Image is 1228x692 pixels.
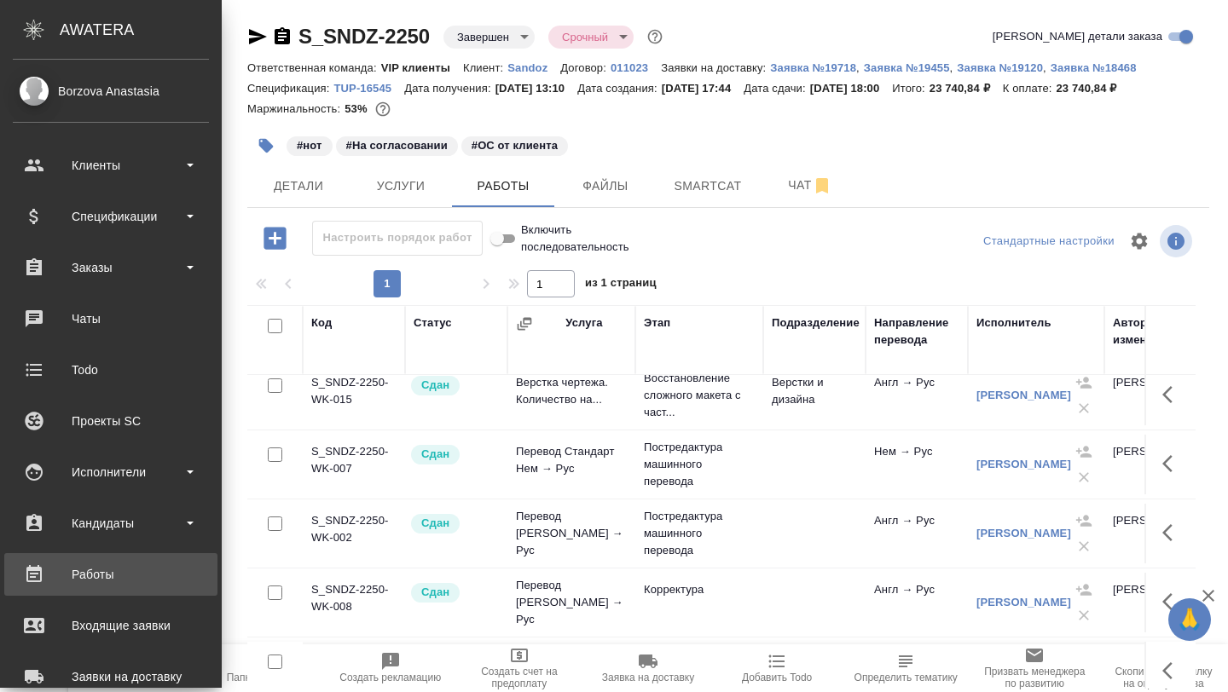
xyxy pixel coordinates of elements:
[345,102,371,115] p: 53%
[465,666,573,689] span: Создать счет на предоплату
[247,61,381,74] p: Ответственная команда:
[970,644,1099,692] button: Призвать менеджера по развитию
[443,26,535,49] div: Завершен
[874,314,959,349] div: Направление перевода
[585,273,657,297] span: из 1 страниц
[421,515,449,532] p: Сдан
[303,504,405,563] td: S_SNDZ-2250-WK-002
[13,510,209,536] div: Кандидаты
[930,82,1003,95] p: 23 740,84 ₽
[4,553,217,596] a: Работы
[13,204,209,229] div: Спецификации
[334,137,460,152] span: На согласовании
[611,60,661,74] a: 011023
[409,374,499,397] div: Менеджер проверил работу исполнителя, передает ее на следующий этап
[744,82,809,95] p: Дата сдачи:
[463,61,507,74] p: Клиент:
[507,366,635,425] td: Верстка чертежа. Количество на...
[1168,598,1211,641] button: 🙏
[770,61,856,74] p: Заявка №19718
[976,596,1071,608] a: [PERSON_NAME]
[864,61,950,74] p: Заявка №19455
[521,222,629,256] span: Включить последовательность
[298,25,430,48] a: S_SNDZ-2250
[333,82,404,95] p: TUP-16545
[421,584,449,601] p: Сдан
[409,512,499,535] div: Менеджер проверил работу исполнителя, передает ее на следующий этап
[507,499,635,568] td: Перевод [PERSON_NAME] → Рус
[864,60,950,77] button: Заявка №19455
[1152,650,1193,691] button: Здесь прячутся важные кнопки
[227,672,297,683] span: Папка на Drive
[993,28,1162,45] span: [PERSON_NAME] детали заказа
[713,644,842,692] button: Добавить Todo
[577,82,661,95] p: Дата создания:
[892,82,929,95] p: Итого:
[976,314,1051,332] div: Исполнитель
[602,672,694,683] span: Заявка на доставку
[4,349,217,391] a: Todo
[507,568,635,637] td: Перевод [PERSON_NAME] → Рус
[13,82,209,101] div: Borzova Anastasia
[976,389,1071,401] a: [PERSON_NAME]
[1104,573,1207,632] td: [PERSON_NAME]
[258,176,339,197] span: Детали
[13,664,209,689] div: Заявки на доставку
[4,400,217,442] a: Проекты SC
[1119,221,1160,262] span: Настроить таблицу
[981,666,1089,689] span: Призвать менеджера по развитию
[772,314,860,332] div: Подразделение
[4,297,217,340] a: Чаты
[247,127,285,164] button: Добавить тэг
[421,446,449,463] p: Сдан
[770,60,856,77] button: Заявка №19718
[1051,60,1150,77] button: Заявка №18468
[548,26,634,49] div: Завершен
[13,357,209,383] div: Todo
[1160,225,1196,257] span: Посмотреть информацию
[810,82,893,95] p: [DATE] 18:00
[303,573,405,632] td: S_SNDZ-2250-WK-008
[950,61,958,74] p: ,
[644,26,666,48] button: Доп статусы указывают на важность/срочность заказа
[644,508,755,559] p: Постредактура машинного перевода
[1099,644,1228,692] button: Скопировать ссылку на оценку заказа
[1104,504,1207,563] td: [PERSON_NAME]
[1152,512,1193,553] button: Здесь прячутся важные кнопки
[979,228,1119,255] div: split button
[507,60,560,74] a: Sandoz
[957,60,1043,77] button: Заявка №19120
[13,255,209,280] div: Заказы
[247,26,268,47] button: Скопировать ссылку для ЯМессенджера
[462,176,544,197] span: Работы
[333,80,404,95] a: TUP-16545
[812,176,832,196] svg: Отписаться
[404,82,495,95] p: Дата получения:
[303,435,405,494] td: S_SNDZ-2250-WK-007
[247,82,333,95] p: Спецификация:
[667,176,749,197] span: Smartcat
[272,26,293,47] button: Скопировать ссылку
[866,366,968,425] td: Англ → Рус
[769,175,851,196] span: Чат
[1104,366,1207,425] td: [PERSON_NAME]
[644,314,670,332] div: Этап
[360,176,442,197] span: Услуги
[285,137,334,152] span: нот
[1056,82,1129,95] p: 23 740,84 ₽
[1152,581,1193,622] button: Здесь прячутся важные кнопки
[495,82,578,95] p: [DATE] 13:10
[311,314,332,332] div: Код
[854,672,958,683] span: Определить тематику
[472,137,558,154] p: #ОС от клиента
[763,366,866,425] td: Верстки и дизайна
[13,306,209,332] div: Чаты
[661,61,770,74] p: Заявки на доставку:
[346,137,448,154] p: #На согласовании
[297,137,322,154] p: #нот
[1175,602,1204,637] span: 🙏
[339,672,441,683] span: Создать рекламацию
[976,458,1071,470] a: [PERSON_NAME]
[421,377,449,394] p: Сдан
[247,102,345,115] p: Маржинальность:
